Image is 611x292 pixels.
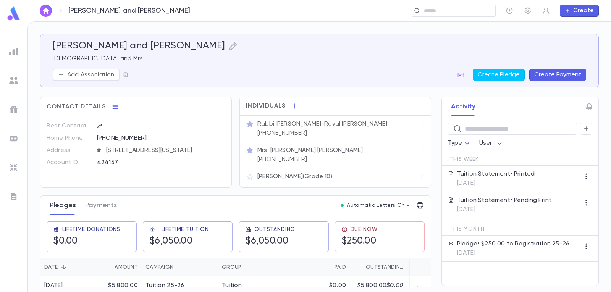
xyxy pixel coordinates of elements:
[275,258,350,276] div: Paid
[366,258,403,276] div: Outstanding
[44,258,58,276] div: Date
[47,132,91,144] p: Home Phone
[529,69,586,81] button: Create Payment
[407,258,453,276] div: Installments
[560,5,599,17] button: Create
[50,196,76,215] button: Pledges
[448,140,462,146] span: Type
[58,261,70,273] button: Sort
[246,102,286,110] span: Individuals
[53,55,586,63] p: [DEMOGRAPHIC_DATA] and Mrs.
[103,147,226,154] span: [STREET_ADDRESS][US_STATE]
[479,136,504,151] div: User
[335,258,346,276] div: Paid
[257,129,307,137] p: [PHONE_NUMBER]
[9,163,18,172] img: imports_grey.530a8a0e642e233f2baf0ef88e8c9fcb.svg
[338,200,414,211] button: Automatic Letters On
[341,236,378,247] h5: $250.00
[457,206,551,213] p: [DATE]
[347,202,405,208] p: Automatic Letters On
[354,261,366,273] button: Sort
[47,103,106,111] span: Contact Details
[9,105,18,114] img: campaigns_grey.99e729a5f7ee94e3726e6486bddda8f1.svg
[222,258,241,276] div: Group
[9,192,18,201] img: letters_grey.7941b92b52307dd3b8a917253454ce1c.svg
[457,179,535,187] p: [DATE]
[67,71,114,79] p: Add Association
[257,156,307,163] p: [PHONE_NUMBER]
[145,258,173,276] div: Campaign
[162,226,209,232] span: Lifetime Tuition
[350,258,407,276] div: Outstanding
[47,156,91,169] p: Account ID
[53,236,120,247] h5: $0.00
[322,261,335,273] button: Sort
[257,120,387,128] p: Rabbi [PERSON_NAME]-Royal [PERSON_NAME]
[92,258,142,276] div: Amount
[149,236,209,247] h5: $6,050.00
[473,69,525,81] button: Create Pledge
[479,140,492,146] span: User
[44,282,63,289] div: [DATE]
[257,173,332,181] p: [PERSON_NAME] (Grade 10)
[457,197,551,204] p: Tuition Statement • Pending Print
[451,97,475,116] button: Activity
[102,261,115,273] button: Sort
[254,226,295,232] span: Outstanding
[173,261,186,273] button: Sort
[53,69,120,81] button: Add Association
[457,249,569,257] p: [DATE]
[62,226,120,232] span: Lifetime Donations
[97,132,225,144] div: [PHONE_NUMBER]
[40,258,92,276] div: Date
[218,258,275,276] div: Group
[257,147,363,154] p: Mrs. [PERSON_NAME] [PERSON_NAME]
[9,47,18,56] img: reports_grey.c525e4749d1bce6a11f5fe2a8de1b229.svg
[47,120,91,132] p: Best Contact
[41,8,50,14] img: home_white.a664292cf8c1dea59945f0da9f25487c.svg
[115,258,138,276] div: Amount
[85,196,117,215] button: Payments
[97,156,198,168] div: 424157
[241,261,254,273] button: Sort
[448,136,472,151] div: Type
[329,282,346,289] p: $0.00
[47,144,91,156] p: Address
[9,134,18,143] img: batches_grey.339ca447c9d9533ef1741baa751efc33.svg
[449,156,479,162] span: This Week
[53,40,225,52] h5: [PERSON_NAME] and [PERSON_NAME]
[6,6,21,21] img: logo
[9,76,18,85] img: students_grey.60c7aba0da46da39d6d829b817ac14fc.svg
[142,258,218,276] div: Campaign
[222,282,242,289] div: Tuition
[449,226,484,232] span: This Month
[457,240,569,248] p: Pledge • $250.00 to Registration 25-26
[351,226,378,232] span: Due Now
[145,282,184,289] div: Tuition 25-26
[68,6,191,15] p: [PERSON_NAME] and [PERSON_NAME]
[457,170,535,178] p: Tuition Statement • Printed
[245,236,295,247] h5: $6,050.00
